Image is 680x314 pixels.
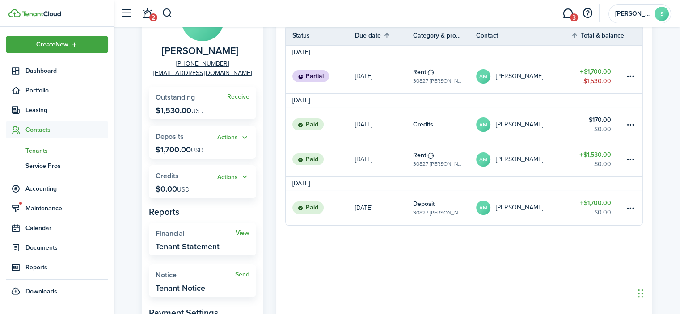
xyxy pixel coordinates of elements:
avatar-text: S [655,7,669,21]
status: Paid [292,118,324,131]
a: Dashboard [6,62,108,80]
table-profile-info-text: [PERSON_NAME] [496,73,543,80]
status: Paid [292,153,324,166]
table-profile-info-text: [PERSON_NAME] [496,156,543,163]
a: $170.00$0.00 [571,107,625,142]
span: USD [177,185,190,194]
button: Open sidebar [118,5,135,22]
a: Rent30827 [PERSON_NAME] [413,59,476,93]
span: Portfolio [25,86,108,95]
a: [DATE] [355,59,413,93]
th: Status [286,31,355,40]
span: Contacts [25,125,108,134]
a: Paid [286,107,355,142]
span: USD [191,146,203,155]
span: Calendar [25,223,108,233]
a: AM[PERSON_NAME] [476,142,571,176]
table-info-title: Credits [413,120,433,129]
span: Accounting [25,184,108,193]
table-profile-info-text: [PERSON_NAME] [496,121,543,128]
button: Actions [217,133,249,143]
a: $1,530.00$0.00 [571,142,625,176]
span: Dashboard [25,66,108,75]
a: $1,700.00$0.00 [571,190,625,225]
button: Open menu [217,133,249,143]
table-amount-title: $1,530.00 [579,150,611,159]
table-amount-description: $1,530.00 [583,76,611,86]
a: Messaging [559,2,576,25]
a: Partial [286,59,355,93]
a: Credits [413,107,476,142]
a: AM[PERSON_NAME] [476,190,571,225]
span: Sarah [615,11,651,17]
table-subtitle: 30827 [PERSON_NAME] [413,160,463,168]
status: Partial [292,70,329,83]
span: Downloads [25,287,57,296]
p: [DATE] [355,71,372,81]
table-subtitle: 30827 [PERSON_NAME] [413,77,463,85]
th: Contact [476,31,571,40]
a: $1,700.00$1,530.00 [571,59,625,93]
avatar-text: AM [476,69,490,84]
p: $1,700.00 [156,145,203,154]
span: Ariel Montoya [162,46,239,57]
span: Reports [25,263,108,272]
a: [DATE] [355,107,413,142]
a: Reports [6,259,108,276]
p: $0.00 [156,184,190,193]
img: TenantCloud [8,9,21,17]
div: Chat Widget [635,271,680,314]
a: View [236,230,249,237]
th: Sort [355,30,413,41]
button: Open resource center [580,6,595,21]
th: Sort [571,30,625,41]
td: [DATE] [286,47,317,57]
a: AM[PERSON_NAME] [476,107,571,142]
a: Tenants [6,143,108,158]
a: Rent30827 [PERSON_NAME] [413,142,476,176]
panel-main-subtitle: Reports [149,205,256,218]
table-amount-description: $0.00 [594,208,611,217]
table-subtitle: 30827 [PERSON_NAME] [413,209,463,217]
table-info-title: Deposit [413,199,435,209]
span: Maintenance [25,204,108,213]
td: [DATE] [286,96,317,105]
table-amount-title: $1,700.00 [580,198,611,208]
avatar-text: AM [476,201,490,215]
a: [DATE] [355,142,413,176]
span: Credits [156,171,179,181]
img: TenantCloud [22,11,61,17]
a: AM[PERSON_NAME] [476,59,571,93]
span: Outstanding [156,92,195,102]
avatar-text: AM [476,117,490,132]
table-amount-description: $0.00 [594,125,611,134]
a: Paid [286,190,355,225]
span: Service Pros [25,161,108,171]
p: [DATE] [355,120,372,129]
span: Create New [36,42,68,48]
a: Service Pros [6,158,108,173]
span: 2 [149,13,157,21]
span: Deposits [156,131,184,142]
table-amount-title: $170.00 [589,115,611,125]
table-info-title: Rent [413,67,426,77]
table-amount-title: $1,700.00 [580,67,611,76]
th: Category & property [413,31,476,40]
span: Tenants [25,146,108,155]
table-profile-info-text: [PERSON_NAME] [496,204,543,211]
widget-stats-description: Tenant Notice [156,284,205,293]
widget-stats-title: Notice [156,271,235,279]
avatar-text: AM [476,152,490,167]
span: Documents [25,243,108,252]
status: Paid [292,201,324,214]
span: Leasing [25,105,108,115]
a: Send [235,271,249,278]
td: [DATE] [286,179,317,188]
a: Receive [227,93,249,100]
widget-stats-description: Tenant Statement [156,242,220,251]
a: [EMAIL_ADDRESS][DOMAIN_NAME] [153,68,252,78]
button: Open menu [217,172,249,182]
a: [PHONE_NUMBER] [176,59,229,68]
